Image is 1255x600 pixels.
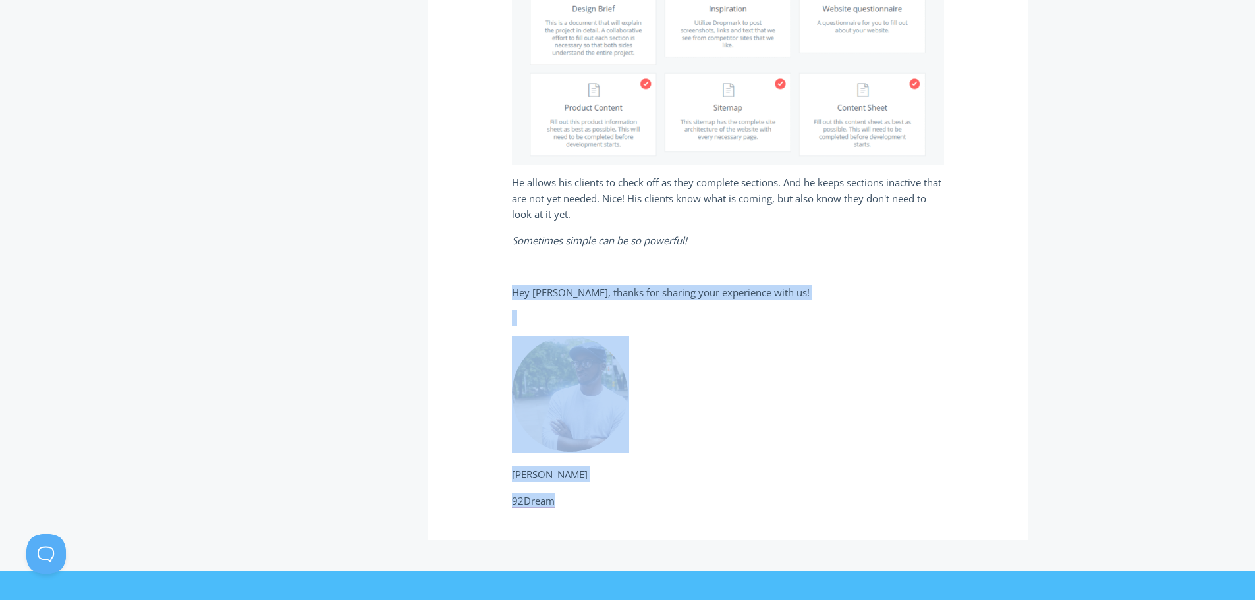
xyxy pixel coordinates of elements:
p: He allows his clients to check off as they complete sections. And he keeps sections inactive that... [512,175,944,223]
p: Hey [PERSON_NAME], thanks for sharing your experience with us! [512,285,944,300]
img: Anthony Wallace Case Study for Client Portal [512,336,629,453]
p: [PERSON_NAME] [512,466,944,482]
a: 92Dream [512,494,555,508]
iframe: Toggle Customer Support [26,534,66,574]
em: Sometimes simple can be so powerful! [512,234,687,247]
